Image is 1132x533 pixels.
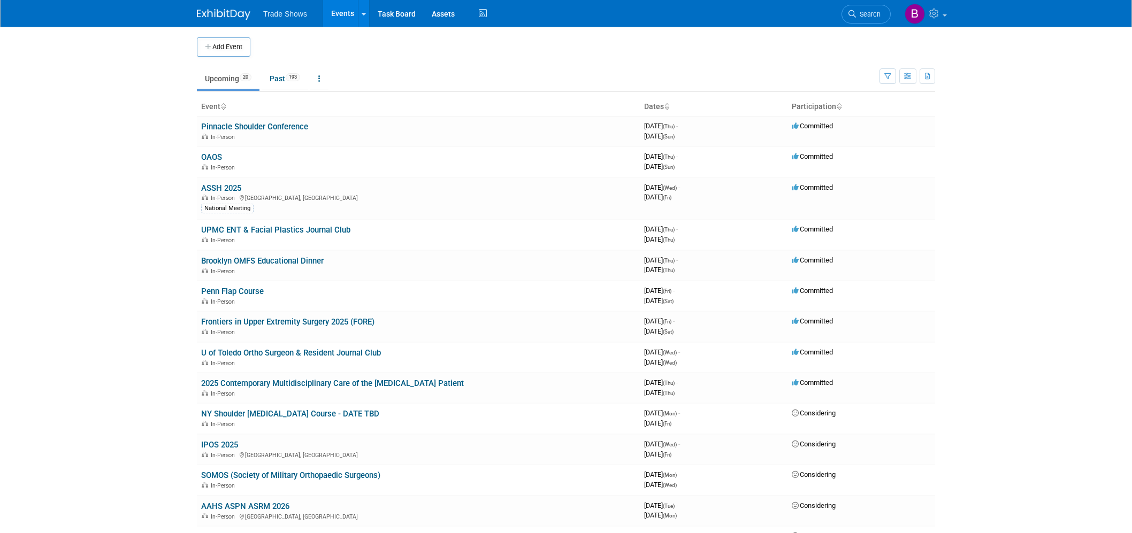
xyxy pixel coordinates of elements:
[202,482,208,488] img: In-Person Event
[905,4,925,24] img: Becca Rensi
[202,421,208,426] img: In-Person Event
[644,132,675,140] span: [DATE]
[211,268,238,275] span: In-Person
[202,513,208,519] img: In-Person Event
[644,501,678,509] span: [DATE]
[201,225,350,235] a: UPMC ENT & Facial Plastics Journal Club
[663,482,677,488] span: (Wed)
[211,237,238,244] span: In-Person
[211,360,238,367] span: In-Person
[644,317,675,325] span: [DATE]
[787,98,935,116] th: Participation
[201,122,308,132] a: Pinnacle Shoulder Conference
[644,256,678,264] span: [DATE]
[202,237,208,242] img: In-Person Event
[644,266,675,274] span: [DATE]
[792,348,833,356] span: Committed
[201,470,380,480] a: SOMOS (Society of Military Orthopaedic Surgeons)
[201,204,254,213] div: National Meeting
[644,193,671,201] span: [DATE]
[286,73,300,81] span: 193
[211,482,238,489] span: In-Person
[676,225,678,233] span: -
[792,378,833,387] span: Committed
[856,10,881,18] span: Search
[201,450,636,459] div: [GEOGRAPHIC_DATA], [GEOGRAPHIC_DATA]
[644,440,680,448] span: [DATE]
[678,183,680,191] span: -
[201,183,241,193] a: ASSH 2025
[211,195,238,202] span: In-Person
[792,225,833,233] span: Committed
[644,122,678,130] span: [DATE]
[220,102,226,111] a: Sort by Event Name
[201,409,379,419] a: NY Shoulder [MEDICAL_DATA] Course - DATE TBD
[663,513,677,519] span: (Mon)
[663,123,675,129] span: (Thu)
[792,256,833,264] span: Committed
[663,319,671,325] span: (Fri)
[792,440,836,448] span: Considering
[644,297,674,305] span: [DATE]
[644,327,674,335] span: [DATE]
[663,267,675,273] span: (Thu)
[202,298,208,304] img: In-Person Event
[663,472,677,478] span: (Mon)
[211,329,238,336] span: In-Person
[676,378,678,387] span: -
[644,409,680,417] span: [DATE]
[663,421,671,427] span: (Fri)
[644,225,678,233] span: [DATE]
[792,409,836,417] span: Considering
[678,348,680,356] span: -
[663,164,675,170] span: (Sun)
[663,329,674,335] span: (Sat)
[202,268,208,273] img: In-Person Event
[201,378,464,388] a: 2025 Contemporary Multidisciplinary Care of the [MEDICAL_DATA] Patient
[644,287,675,295] span: [DATE]
[663,442,677,447] span: (Wed)
[663,195,671,200] span: (Fri)
[197,98,640,116] th: Event
[201,193,636,202] div: [GEOGRAPHIC_DATA], [GEOGRAPHIC_DATA]
[644,419,671,427] span: [DATE]
[676,256,678,264] span: -
[201,512,636,520] div: [GEOGRAPHIC_DATA], [GEOGRAPHIC_DATA]
[792,122,833,130] span: Committed
[201,152,222,162] a: OAOS
[211,134,238,141] span: In-Person
[663,380,675,386] span: (Thu)
[663,390,675,396] span: (Thu)
[644,511,677,519] span: [DATE]
[676,501,678,509] span: -
[211,298,238,305] span: In-Person
[673,287,675,295] span: -
[240,73,251,81] span: 20
[663,154,675,160] span: (Thu)
[792,152,833,160] span: Committed
[201,348,381,358] a: U of Toledo Ortho Surgeon & Resident Journal Club
[640,98,787,116] th: Dates
[644,358,677,366] span: [DATE]
[202,390,208,396] img: In-Person Event
[678,440,680,448] span: -
[678,470,680,478] span: -
[201,287,264,296] a: Penn Flap Course
[664,102,669,111] a: Sort by Start Date
[676,152,678,160] span: -
[202,164,208,169] img: In-Person Event
[202,452,208,457] img: In-Person Event
[202,360,208,365] img: In-Person Event
[644,450,671,458] span: [DATE]
[663,185,677,191] span: (Wed)
[792,470,836,478] span: Considering
[644,152,678,160] span: [DATE]
[201,317,374,327] a: Frontiers in Upper Extremity Surgery 2025 (FORE)
[197,37,250,57] button: Add Event
[792,183,833,191] span: Committed
[644,470,680,478] span: [DATE]
[211,421,238,428] span: In-Person
[663,360,677,366] span: (Wed)
[663,288,671,294] span: (Fri)
[211,513,238,520] span: In-Person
